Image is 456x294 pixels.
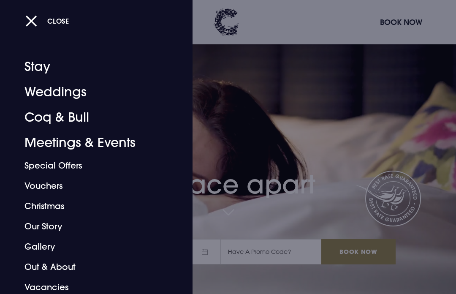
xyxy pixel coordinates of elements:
a: Out & About [24,257,157,277]
a: Vouchers [24,176,157,196]
a: Gallery [24,237,157,257]
a: Meetings & Events [24,130,157,155]
a: Coq & Bull [24,105,157,130]
span: Close [47,16,69,25]
a: Stay [24,54,157,79]
button: Close [25,12,69,30]
a: Christmas [24,196,157,216]
a: Weddings [24,79,157,105]
a: Our Story [24,216,157,237]
a: Special Offers [24,155,157,176]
